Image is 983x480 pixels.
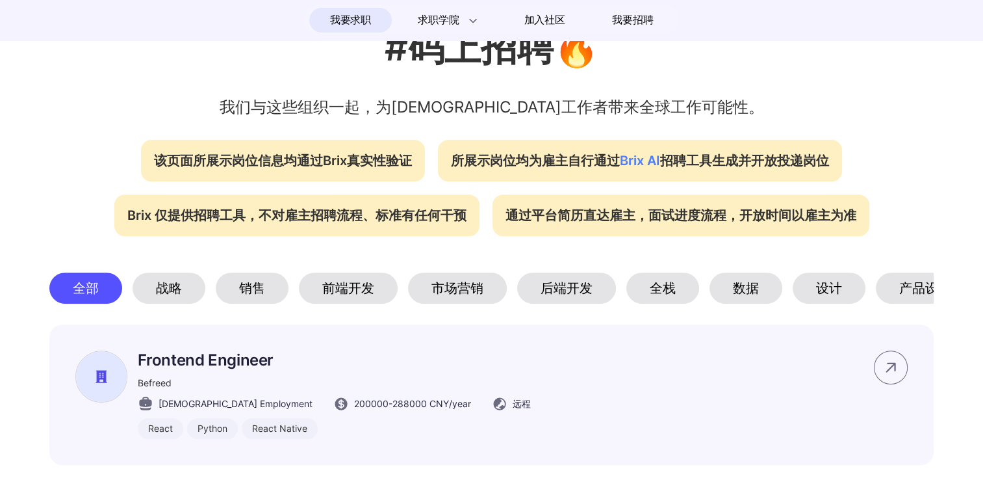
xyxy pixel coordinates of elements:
[793,273,865,304] div: 设计
[438,140,842,181] div: 所展示岗位均为雇主自行通过 招聘工具生成并开放投递岗位
[133,273,205,304] div: 战略
[492,194,869,236] div: 通过平台简历直达雇主，面试进度流程，开放时间以雇主为准
[216,273,288,304] div: 销售
[524,10,565,31] span: 加入社区
[242,418,318,439] div: React Native
[408,273,507,304] div: 市场营销
[138,418,183,439] div: React
[626,273,699,304] div: 全栈
[709,273,782,304] div: 数据
[138,377,172,388] span: Befreed
[141,140,425,181] div: 该页面所展示岗位信息均通过Brix真实性验证
[620,153,660,168] span: Brix AI
[418,12,459,28] span: 求职学院
[159,397,313,410] span: [DEMOGRAPHIC_DATA] Employment
[114,194,479,236] div: Brix 仅提供招聘工具，不对雇主招聘流程、标准有任何干预
[138,351,531,369] p: Frontend Engineer
[49,273,122,304] div: 全部
[517,273,616,304] div: 后端开发
[513,397,531,410] span: 远程
[299,273,398,304] div: 前端开发
[354,397,471,410] span: 200000 - 288000 CNY /year
[876,273,975,304] div: 产品设计
[612,12,653,28] span: 我要招聘
[330,10,371,31] span: 我要求职
[187,418,238,439] div: Python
